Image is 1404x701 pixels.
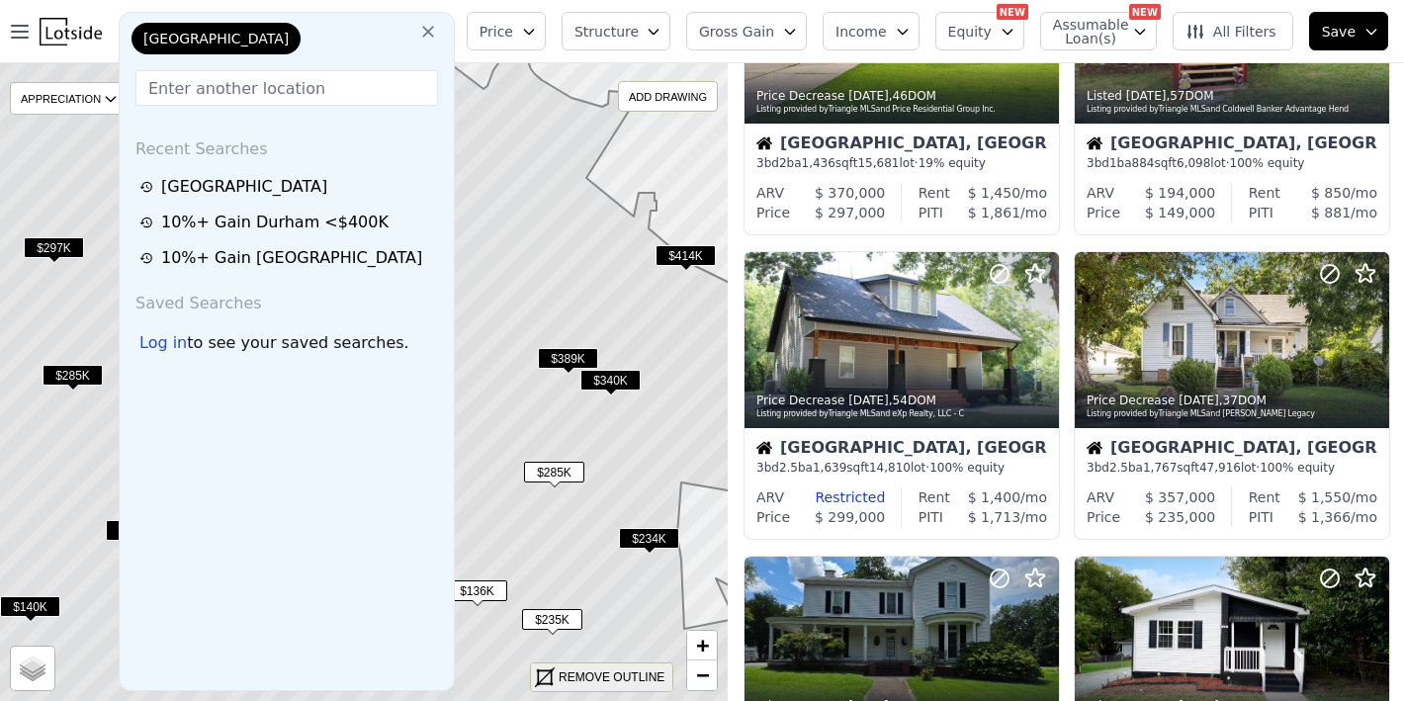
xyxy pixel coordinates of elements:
[1087,408,1379,420] div: Listing provided by Triangle MLS and [PERSON_NAME] Legacy
[40,18,102,45] img: Lotside
[756,408,1049,420] div: Listing provided by Triangle MLS and eXp Realty, LLC - C
[1053,18,1116,45] span: Assumable Loan(s)
[562,12,670,50] button: Structure
[656,245,716,266] span: $414K
[857,156,899,170] span: 15,681
[1322,22,1356,42] span: Save
[1087,507,1120,527] div: Price
[1145,185,1215,201] span: $ 194,000
[1087,487,1114,507] div: ARV
[756,135,1047,155] div: [GEOGRAPHIC_DATA], [GEOGRAPHIC_DATA]
[968,205,1020,220] span: $ 1,861
[580,370,641,398] div: $340K
[1143,461,1177,475] span: 1,767
[580,370,641,391] span: $340K
[619,528,679,557] div: $234K
[756,155,1047,171] div: 3 bd 2 ba sqft lot · 19% equity
[656,245,716,274] div: $414K
[1074,251,1388,541] a: Price Decrease [DATE],37DOMListing provided byTriangle MLSand [PERSON_NAME] LegacyHouse[GEOGRAPHI...
[1298,509,1351,525] span: $ 1,366
[943,507,1047,527] div: /mo
[948,22,992,42] span: Equity
[968,509,1020,525] span: $ 1,713
[756,393,1049,408] div: Price Decrease , 54 DOM
[538,348,598,369] span: $389K
[696,633,709,657] span: +
[522,609,582,630] span: $235K
[756,440,1047,460] div: [GEOGRAPHIC_DATA], [GEOGRAPHIC_DATA]
[139,175,440,199] a: [GEOGRAPHIC_DATA]
[43,365,103,386] span: $285K
[950,487,1047,507] div: /mo
[1185,22,1276,42] span: All Filters
[919,487,950,507] div: Rent
[756,88,1049,104] div: Price Decrease , 46 DOM
[1132,156,1155,170] span: 884
[574,22,638,42] span: Structure
[1087,135,1377,155] div: [GEOGRAPHIC_DATA], [GEOGRAPHIC_DATA]
[1087,88,1379,104] div: Listed , 57 DOM
[919,183,950,203] div: Rent
[1311,205,1351,220] span: $ 881
[1309,12,1388,50] button: Save
[744,251,1058,541] a: Price Decrease [DATE],54DOMListing provided byTriangle MLSand eXp Realty, LLC - CHouse[GEOGRAPHIC...
[1087,135,1102,151] img: House
[139,246,440,270] a: 10%+ Gain [GEOGRAPHIC_DATA]
[1087,440,1102,456] img: House
[756,460,1047,476] div: 3 bd 2.5 ba sqft lot · 100% equity
[128,122,446,169] div: Recent Searches
[686,12,807,50] button: Gross Gain
[968,489,1020,505] span: $ 1,400
[143,29,289,48] span: [GEOGRAPHIC_DATA]
[968,185,1020,201] span: $ 1,450
[1249,507,1273,527] div: PITI
[687,660,717,690] a: Zoom out
[1126,89,1167,103] time: 2025-09-19 16:52
[619,82,717,111] div: ADD DRAWING
[869,461,911,475] span: 14,810
[815,185,885,201] span: $ 370,000
[1087,440,1377,460] div: [GEOGRAPHIC_DATA], [GEOGRAPHIC_DATA]
[139,331,187,355] div: Log in
[43,365,103,394] div: $285K
[997,4,1028,20] div: NEW
[1087,203,1120,222] div: Price
[835,22,887,42] span: Income
[524,462,584,482] span: $285K
[756,507,790,527] div: Price
[1273,203,1377,222] div: /mo
[522,609,582,638] div: $235K
[128,276,446,323] div: Saved Searches
[467,12,546,50] button: Price
[756,440,772,456] img: House
[1280,183,1377,203] div: /mo
[1273,507,1377,527] div: /mo
[848,394,889,407] time: 2025-09-18 16:44
[756,487,784,507] div: ARV
[447,580,507,601] span: $136K
[756,104,1049,116] div: Listing provided by Triangle MLS and Price Residential Group Inc.
[1145,205,1215,220] span: $ 149,000
[815,509,885,525] span: $ 299,000
[1087,104,1379,116] div: Listing provided by Triangle MLS and Coldwell Banker Advantage Hend
[10,82,126,115] div: APPRECIATION
[559,668,664,686] div: REMOVE OUTLINE
[524,462,584,490] div: $285K
[1280,487,1377,507] div: /mo
[1145,489,1215,505] span: $ 357,000
[538,348,598,377] div: $389K
[823,12,920,50] button: Income
[106,520,166,549] div: $245K
[1298,489,1351,505] span: $ 1,550
[1087,183,1114,203] div: ARV
[919,203,943,222] div: PITI
[24,237,84,266] div: $297K
[687,631,717,660] a: Zoom in
[24,237,84,258] span: $297K
[1087,460,1377,476] div: 3 bd 2.5 ba sqft lot · 100% equity
[756,183,784,203] div: ARV
[1173,12,1293,50] button: All Filters
[935,12,1024,50] button: Equity
[139,211,440,234] div: 10%+ Gain Durham <$400K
